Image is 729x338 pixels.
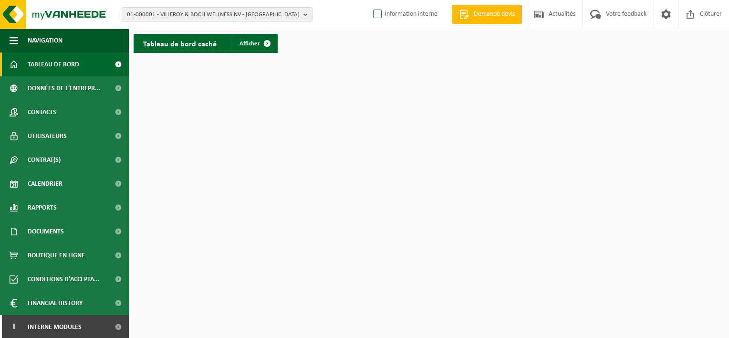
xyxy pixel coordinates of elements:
span: Rapports [28,196,57,220]
label: Information interne [371,7,437,21]
span: Tableau de bord [28,53,79,76]
button: 01-000001 - VILLEROY & BOCH WELLNESS NV - [GEOGRAPHIC_DATA] [122,7,312,21]
span: Financial History [28,291,83,315]
span: Documents [28,220,64,243]
span: Afficher [240,41,260,47]
span: Boutique en ligne [28,243,85,267]
span: Contacts [28,100,56,124]
span: Conditions d'accepta... [28,267,100,291]
a: Demande devis [452,5,522,24]
span: 01-000001 - VILLEROY & BOCH WELLNESS NV - [GEOGRAPHIC_DATA] [127,8,300,22]
span: Contrat(s) [28,148,61,172]
span: Navigation [28,29,62,53]
h2: Tableau de bord caché [134,34,226,53]
a: Afficher [232,34,277,53]
span: Calendrier [28,172,62,196]
span: Demande devis [471,10,517,19]
span: Données de l'entrepr... [28,76,101,100]
span: Utilisateurs [28,124,67,148]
